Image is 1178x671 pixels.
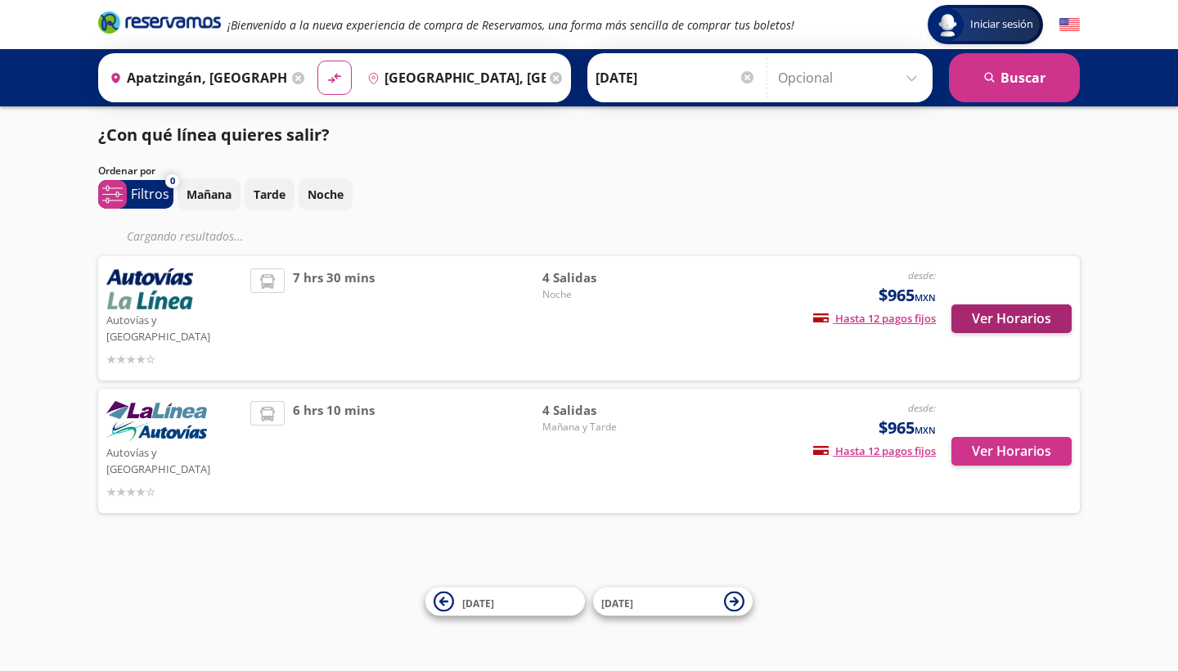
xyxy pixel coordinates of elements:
input: Buscar Destino [361,57,546,98]
button: Mañana [178,178,241,210]
span: [DATE] [462,596,494,610]
button: Ver Horarios [951,437,1072,466]
span: 7 hrs 30 mins [293,268,375,368]
span: [DATE] [601,596,633,610]
input: Elegir Fecha [596,57,756,98]
img: Autovías y La Línea [106,401,207,442]
p: Autovías y [GEOGRAPHIC_DATA] [106,442,242,477]
small: MXN [915,424,936,436]
span: 0 [170,174,175,188]
button: Ver Horarios [951,304,1072,333]
span: Iniciar sesión [964,16,1040,33]
input: Buscar Origen [103,57,288,98]
button: English [1059,15,1080,35]
span: 4 Salidas [542,268,657,287]
p: Autovías y [GEOGRAPHIC_DATA] [106,309,242,345]
p: Noche [308,186,344,203]
em: Cargando resultados ... [127,228,244,244]
em: desde: [908,268,936,282]
span: Hasta 12 pagos fijos [813,311,936,326]
p: Ordenar por [98,164,155,178]
p: Tarde [254,186,286,203]
span: $965 [879,416,936,440]
span: Mañana y Tarde [542,420,657,435]
p: Mañana [187,186,232,203]
p: Filtros [131,184,169,204]
i: Brand Logo [98,10,221,34]
p: ¿Con qué línea quieres salir? [98,123,330,147]
button: Noche [299,178,353,210]
input: Opcional [778,57,924,98]
em: desde: [908,401,936,415]
em: ¡Bienvenido a la nueva experiencia de compra de Reservamos, una forma más sencilla de comprar tus... [227,17,794,33]
button: [DATE] [425,588,585,616]
span: Noche [542,287,657,302]
button: [DATE] [593,588,753,616]
img: Autovías y La Línea [106,268,193,309]
button: Buscar [949,53,1080,102]
span: 4 Salidas [542,401,657,420]
span: 6 hrs 10 mins [293,401,375,501]
a: Brand Logo [98,10,221,39]
span: $965 [879,283,936,308]
small: MXN [915,291,936,304]
button: Tarde [245,178,294,210]
span: Hasta 12 pagos fijos [813,444,936,458]
button: 0Filtros [98,180,173,209]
